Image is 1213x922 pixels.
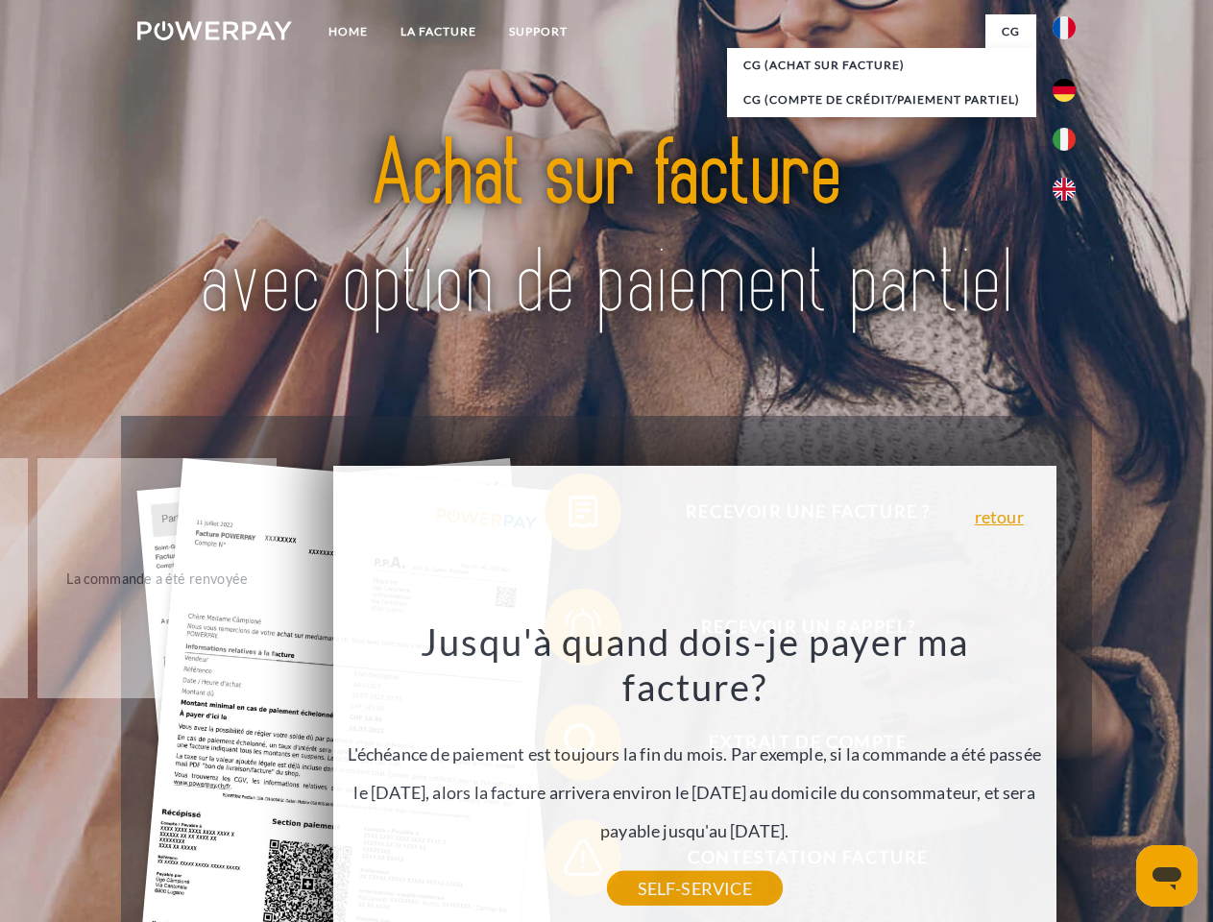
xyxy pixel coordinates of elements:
img: en [1053,178,1076,201]
iframe: Bouton de lancement de la fenêtre de messagerie [1136,845,1198,907]
a: Home [312,14,384,49]
a: CG (achat sur facture) [727,48,1036,83]
a: Support [493,14,584,49]
a: CG (Compte de crédit/paiement partiel) [727,83,1036,117]
img: logo-powerpay-white.svg [137,21,292,40]
a: retour [975,508,1024,525]
div: La commande a été renvoyée [49,565,265,591]
img: it [1053,128,1076,151]
a: CG [985,14,1036,49]
div: L'échéance de paiement est toujours la fin du mois. Par exemple, si la commande a été passée le [... [344,619,1045,888]
h3: Jusqu'à quand dois-je payer ma facture? [344,619,1045,711]
a: LA FACTURE [384,14,493,49]
img: title-powerpay_fr.svg [183,92,1030,368]
img: de [1053,79,1076,102]
img: fr [1053,16,1076,39]
a: SELF-SERVICE [607,871,783,906]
